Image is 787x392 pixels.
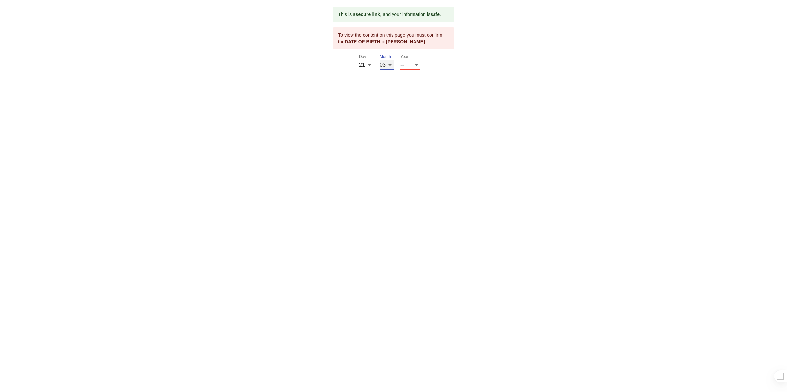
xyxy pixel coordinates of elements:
[386,39,425,44] b: [PERSON_NAME]
[355,12,380,17] b: secure link
[338,29,449,48] div: To view the content on this page you must confirm the for .
[380,55,391,59] label: Month
[400,55,409,59] label: Year
[345,39,380,44] b: DATE OF BIRTH
[430,12,440,17] b: safe
[338,9,441,20] div: This is a , and your information is .
[359,55,366,59] label: Day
